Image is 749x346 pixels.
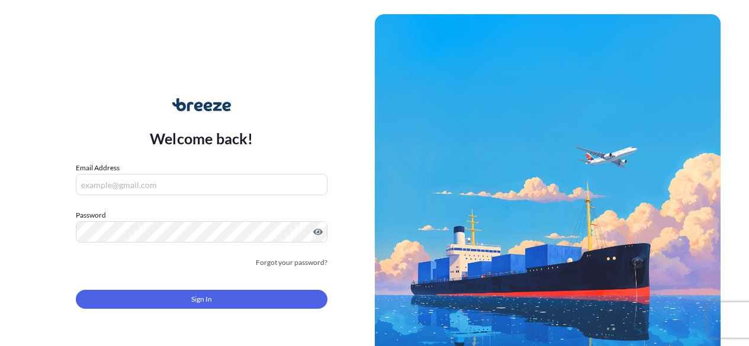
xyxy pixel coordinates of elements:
[313,227,323,237] button: Show password
[256,257,327,269] a: Forgot your password?
[76,209,327,221] label: Password
[76,290,327,309] button: Sign In
[76,174,327,195] input: example@gmail.com
[76,162,120,174] label: Email Address
[191,293,212,305] span: Sign In
[150,129,253,148] p: Welcome back!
